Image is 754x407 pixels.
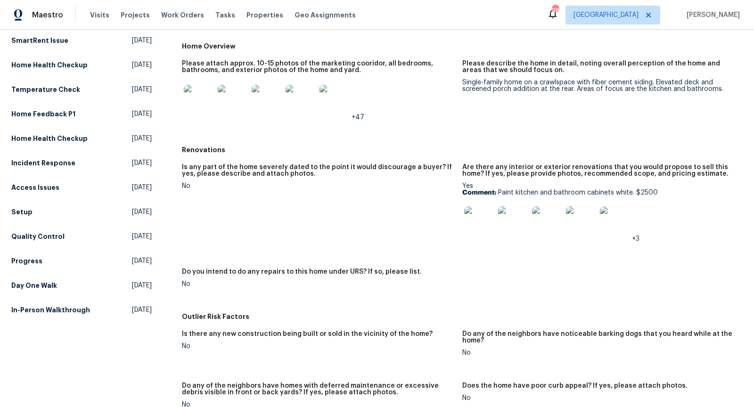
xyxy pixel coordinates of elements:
[132,183,152,192] span: [DATE]
[552,6,558,15] div: 98
[132,85,152,94] span: [DATE]
[683,10,740,20] span: [PERSON_NAME]
[11,256,42,266] h5: Progress
[632,236,639,242] span: +3
[11,207,33,217] h5: Setup
[246,10,283,20] span: Properties
[462,395,735,401] div: No
[462,189,496,196] b: Comment:
[132,134,152,143] span: [DATE]
[161,10,204,20] span: Work Orders
[11,36,68,45] h5: SmartRent Issue
[11,32,152,49] a: SmartRent Issue[DATE]
[11,228,152,245] a: Quality Control[DATE]
[121,10,150,20] span: Projects
[132,60,152,70] span: [DATE]
[462,331,735,344] h5: Do any of the neighbors have noticeable barking dogs that you heard while at the home?
[11,277,152,294] a: Day One Walk[DATE]
[574,10,639,20] span: [GEOGRAPHIC_DATA]
[182,60,455,73] h5: Please attach approx. 10-15 photos of the marketing cooridor, all bedrooms, bathrooms, and exteri...
[462,383,688,389] h5: Does the home have poor curb appeal? If yes, please attach photos.
[11,281,57,290] h5: Day One Walk
[132,36,152,45] span: [DATE]
[215,12,235,18] span: Tasks
[462,350,735,356] div: No
[462,164,735,177] h5: Are there any interior or exterior renovations that you would propose to sell this home? If yes, ...
[11,252,152,269] a: Progress[DATE]
[182,343,455,350] div: No
[11,232,65,241] h5: Quality Control
[182,383,455,396] h5: Do any of the neighbors have homes with deferred maintenance or excessive debris visible in front...
[462,189,735,196] p: Paint kitchen and bathroom cabinets white. $2500
[462,183,735,242] div: Yes
[182,281,455,287] div: No
[11,183,59,192] h5: Access Issues
[11,158,75,168] h5: Incident Response
[182,312,743,321] h5: Outlier Risk Factors
[295,10,356,20] span: Geo Assignments
[11,109,75,119] h5: Home Feedback P1
[352,114,364,121] span: +47
[132,256,152,266] span: [DATE]
[132,109,152,119] span: [DATE]
[11,301,152,318] a: In-Person Walkthrough[DATE]
[132,305,152,315] span: [DATE]
[90,10,109,20] span: Visits
[11,203,152,220] a: Setup[DATE]
[11,81,152,98] a: Temperature Check[DATE]
[11,130,152,147] a: Home Health Checkup[DATE]
[11,60,88,70] h5: Home Health Checkup
[182,41,743,51] h5: Home Overview
[462,60,735,73] h5: Please describe the home in detail, noting overall perception of the home and areas that we shoul...
[132,232,152,241] span: [DATE]
[132,207,152,217] span: [DATE]
[132,158,152,168] span: [DATE]
[32,10,63,20] span: Maestro
[11,305,90,315] h5: In-Person Walkthrough
[11,85,80,94] h5: Temperature Check
[11,155,152,171] a: Incident Response[DATE]
[182,183,455,189] div: No
[11,179,152,196] a: Access Issues[DATE]
[462,79,735,92] div: Single-family home on a crawlspace with fiber cement siding. Elevated deck and screened porch add...
[11,134,88,143] h5: Home Health Checkup
[11,57,152,73] a: Home Health Checkup[DATE]
[11,106,152,122] a: Home Feedback P1[DATE]
[182,331,433,337] h5: Is there any new construction being built or sold in the vicinity of the home?
[182,164,455,177] h5: Is any part of the home severely dated to the point it would discourage a buyer? If yes, please d...
[182,145,743,155] h5: Renovations
[132,281,152,290] span: [DATE]
[182,269,422,275] h5: Do you intend to do any repairs to this home under URS? If so, please list.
